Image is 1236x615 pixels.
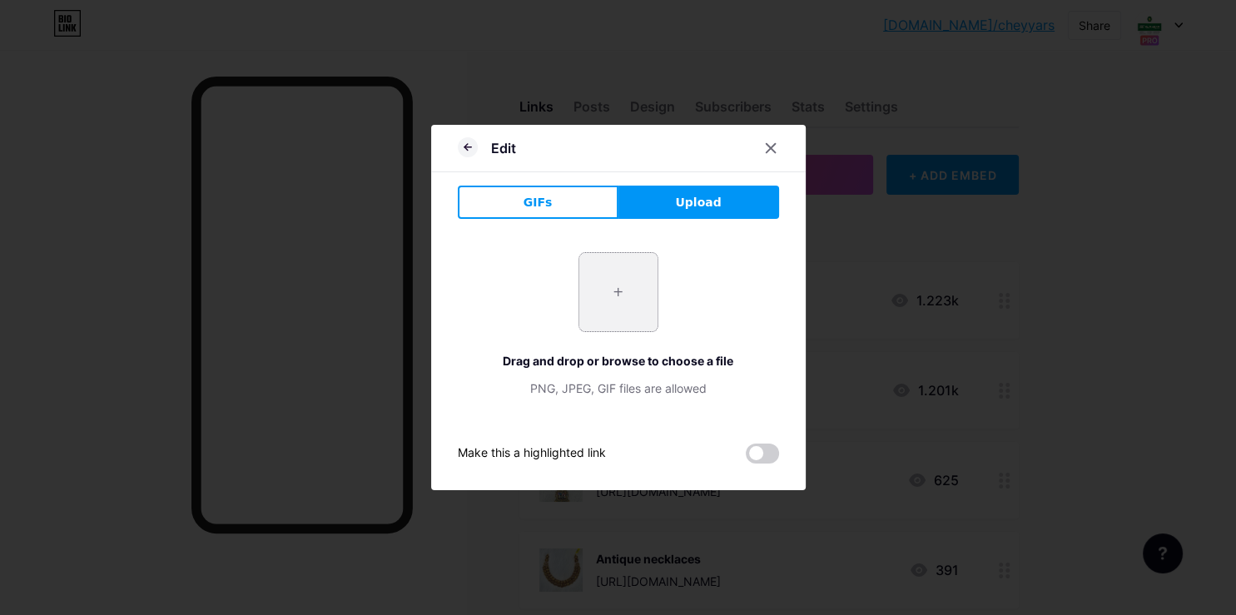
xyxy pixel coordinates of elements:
button: Upload [618,186,779,219]
button: GIFs [458,186,618,219]
span: GIFs [524,194,553,211]
div: Edit [491,138,516,158]
span: Upload [675,194,721,211]
div: Make this a highlighted link [458,444,606,464]
div: Drag and drop or browse to choose a file [458,352,779,369]
div: PNG, JPEG, GIF files are allowed [458,379,779,397]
